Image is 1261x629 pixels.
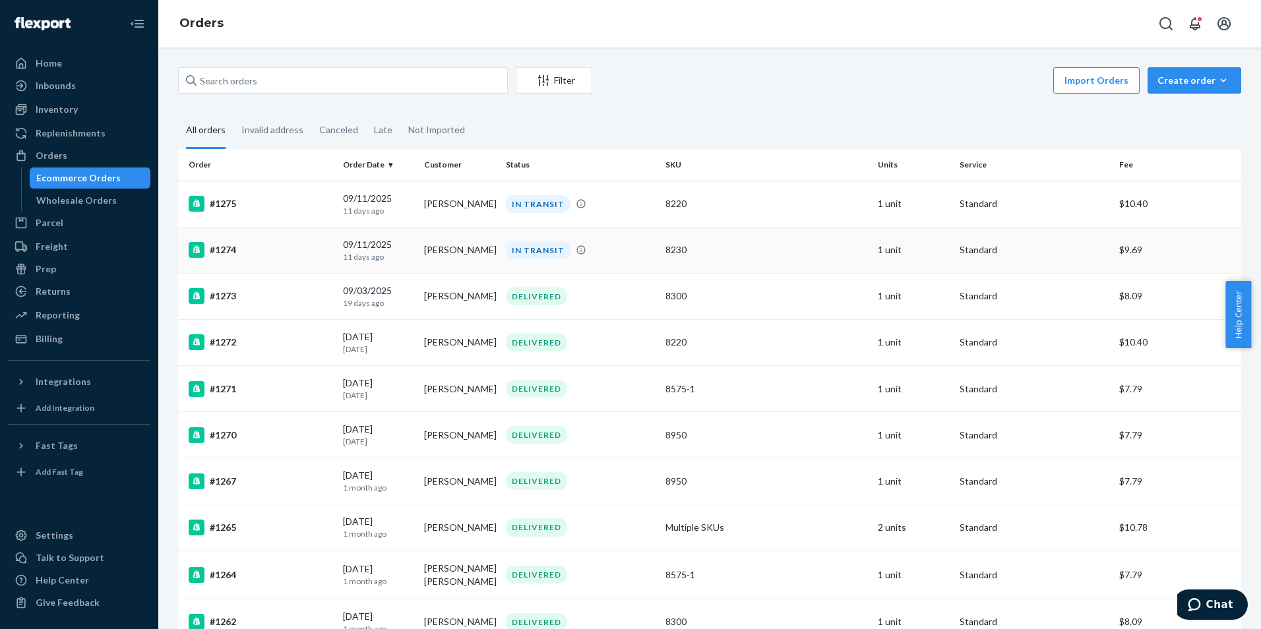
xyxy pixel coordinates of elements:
[960,568,1109,582] p: Standard
[1053,67,1140,94] button: Import Orders
[8,462,150,483] a: Add Fast Tag
[1114,273,1241,319] td: $8.09
[1114,149,1241,181] th: Fee
[506,472,567,490] div: DELIVERED
[408,113,465,147] div: Not Imported
[8,236,150,257] a: Freight
[419,504,501,551] td: [PERSON_NAME]
[8,75,150,96] a: Inbounds
[169,5,234,43] ol: breadcrumbs
[15,17,71,30] img: Flexport logo
[419,412,501,458] td: [PERSON_NAME]
[36,79,76,92] div: Inbounds
[501,149,660,181] th: Status
[343,284,414,309] div: 09/03/2025
[506,195,570,213] div: IN TRANSIT
[660,149,873,181] th: SKU
[8,123,150,144] a: Replenishments
[506,334,567,351] div: DELIVERED
[189,334,332,350] div: #1272
[319,113,358,147] div: Canceled
[665,243,867,256] div: 8230
[178,149,338,181] th: Order
[419,273,501,319] td: [PERSON_NAME]
[36,285,71,298] div: Returns
[960,475,1109,488] p: Standard
[8,328,150,349] a: Billing
[36,402,94,413] div: Add Integration
[419,181,501,227] td: [PERSON_NAME]
[343,344,414,355] p: [DATE]
[873,504,954,551] td: 2 units
[36,216,63,229] div: Parcel
[960,243,1109,256] p: Standard
[343,251,414,262] p: 11 days ago
[36,439,78,452] div: Fast Tags
[343,436,414,447] p: [DATE]
[8,212,150,233] a: Parcel
[343,482,414,493] p: 1 month ago
[1114,412,1241,458] td: $7.79
[124,11,150,37] button: Close Navigation
[665,197,867,210] div: 8220
[873,149,954,181] th: Units
[960,429,1109,442] p: Standard
[506,566,567,584] div: DELIVERED
[343,205,414,216] p: 11 days ago
[873,412,954,458] td: 1 unit
[241,113,303,147] div: Invalid address
[873,181,954,227] td: 1 unit
[873,319,954,365] td: 1 unit
[343,528,414,539] p: 1 month ago
[36,466,83,477] div: Add Fast Tag
[1225,281,1251,348] button: Help Center
[36,375,91,388] div: Integrations
[36,240,68,253] div: Freight
[873,551,954,599] td: 1 unit
[343,576,414,587] p: 1 month ago
[873,366,954,412] td: 1 unit
[8,398,150,419] a: Add Integration
[8,547,150,568] button: Talk to Support
[189,381,332,397] div: #1271
[1114,366,1241,412] td: $7.79
[8,592,150,613] button: Give Feedback
[343,330,414,355] div: [DATE]
[506,518,567,536] div: DELIVERED
[506,287,567,305] div: DELIVERED
[343,390,414,401] p: [DATE]
[660,504,873,551] td: Multiple SKUs
[419,319,501,365] td: [PERSON_NAME]
[36,57,62,70] div: Home
[960,521,1109,534] p: Standard
[189,427,332,443] div: #1270
[665,289,867,303] div: 8300
[1177,589,1248,622] iframe: Opens a widget where you can chat to one of our agents
[343,192,414,216] div: 09/11/2025
[960,382,1109,396] p: Standard
[960,289,1109,303] p: Standard
[36,171,121,185] div: Ecommerce Orders
[343,238,414,262] div: 09/11/2025
[189,520,332,535] div: #1265
[424,159,495,170] div: Customer
[189,473,332,489] div: #1267
[1114,319,1241,365] td: $10.40
[36,332,63,345] div: Billing
[1153,11,1179,37] button: Open Search Box
[8,435,150,456] button: Fast Tags
[873,458,954,504] td: 1 unit
[36,529,73,542] div: Settings
[665,429,867,442] div: 8950
[516,74,592,87] div: Filter
[36,262,56,276] div: Prep
[665,615,867,628] div: 8300
[36,309,80,322] div: Reporting
[343,376,414,401] div: [DATE]
[419,366,501,412] td: [PERSON_NAME]
[343,515,414,539] div: [DATE]
[960,615,1109,628] p: Standard
[8,53,150,74] a: Home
